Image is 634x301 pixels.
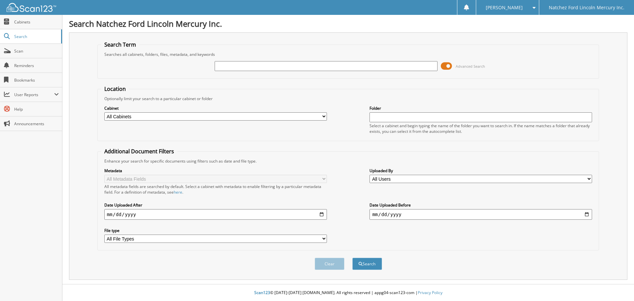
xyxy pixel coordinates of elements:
label: Folder [370,105,592,111]
legend: Location [101,85,129,93]
span: Reminders [14,63,59,68]
label: File type [104,228,327,233]
label: Metadata [104,168,327,173]
img: scan123-logo-white.svg [7,3,56,12]
label: Date Uploaded After [104,202,327,208]
span: Advanced Search [456,64,485,69]
span: Help [14,106,59,112]
legend: Additional Document Filters [101,148,177,155]
label: Date Uploaded Before [370,202,592,208]
a: here [174,189,182,195]
a: Privacy Policy [418,290,442,295]
span: Natchez Ford Lincoln Mercury Inc. [549,6,624,10]
span: Scan [14,48,59,54]
input: start [104,209,327,220]
div: Select a cabinet and begin typing the name of the folder you want to search in. If the name match... [370,123,592,134]
div: Searches all cabinets, folders, files, metadata, and keywords [101,52,596,57]
span: Announcements [14,121,59,127]
div: Enhance your search for specific documents using filters such as date and file type. [101,158,596,164]
h1: Search Natchez Ford Lincoln Mercury Inc. [69,18,627,29]
label: Cabinet [104,105,327,111]
label: Uploaded By [370,168,592,173]
button: Search [352,258,382,270]
div: Optionally limit your search to a particular cabinet or folder [101,96,596,101]
span: Scan123 [254,290,270,295]
legend: Search Term [101,41,139,48]
div: © [DATE]-[DATE] [DOMAIN_NAME]. All rights reserved | appg04-scan123-com | [62,285,634,301]
span: User Reports [14,92,54,97]
span: [PERSON_NAME] [486,6,523,10]
iframe: Chat Widget [601,269,634,301]
span: Bookmarks [14,77,59,83]
div: All metadata fields are searched by default. Select a cabinet with metadata to enable filtering b... [104,184,327,195]
span: Search [14,34,58,39]
button: Clear [315,258,344,270]
span: Cabinets [14,19,59,25]
input: end [370,209,592,220]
